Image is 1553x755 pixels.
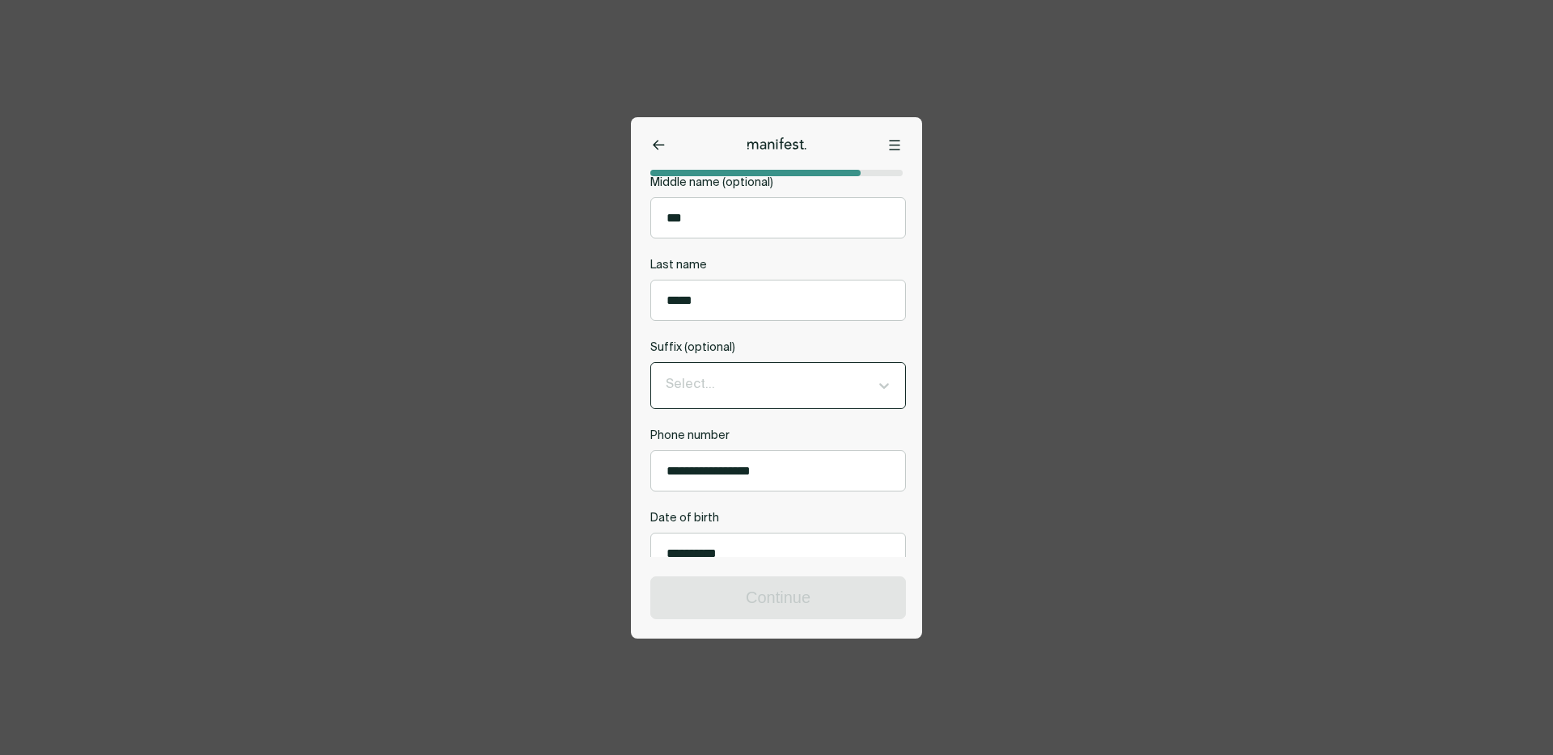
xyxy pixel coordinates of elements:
label: Date of birth [650,511,906,526]
label: Suffix (optional) [650,340,906,356]
button: Continue [651,577,905,618]
label: Phone number [650,428,906,444]
label: Middle name (optional) [650,175,906,191]
label: Last name [650,258,906,273]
